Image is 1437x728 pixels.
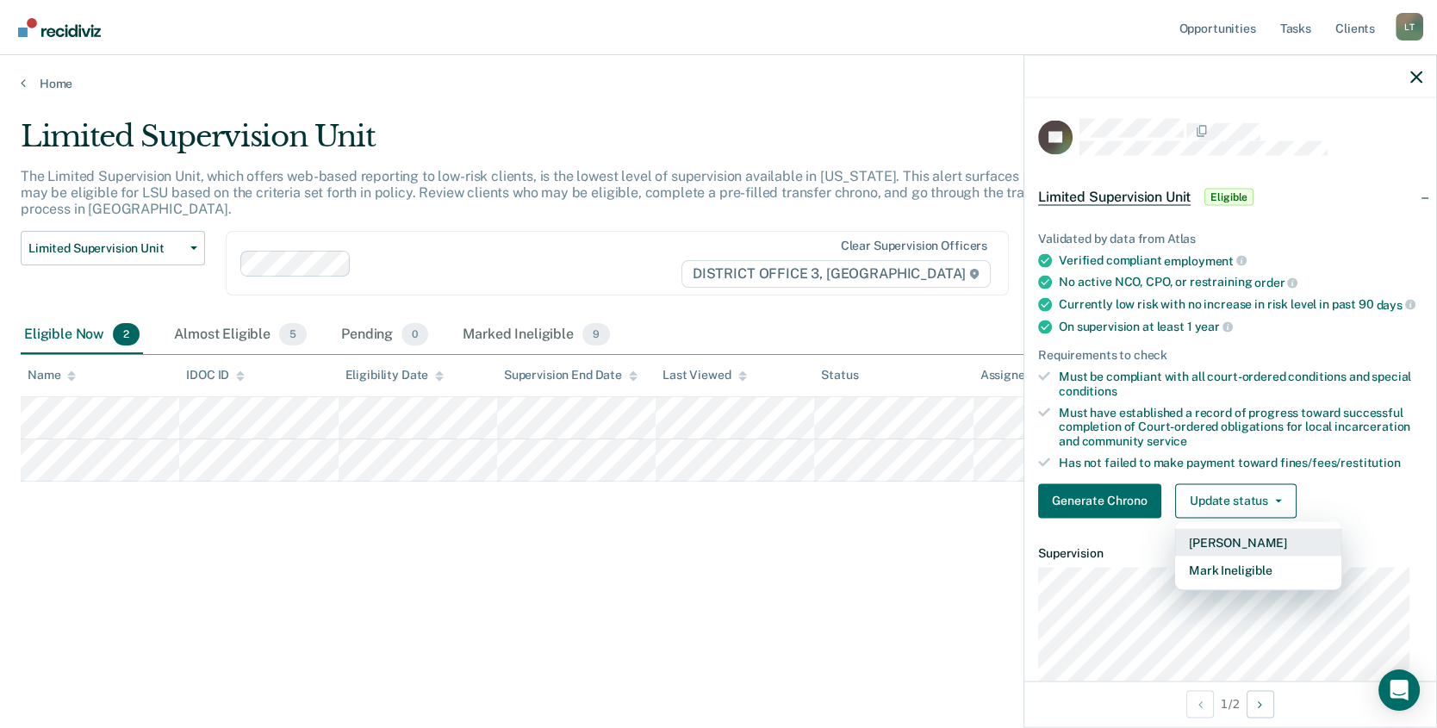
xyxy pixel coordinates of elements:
[1038,348,1422,363] div: Requirements to check
[1396,13,1423,40] button: Profile dropdown button
[1376,297,1415,311] span: days
[1396,13,1423,40] div: L T
[338,316,432,354] div: Pending
[1059,296,1422,312] div: Currently low risk with no increase in risk level in past 90
[279,323,307,345] span: 5
[18,18,101,37] img: Recidiviz
[1378,669,1420,711] div: Open Intercom Messenger
[1038,483,1168,518] a: Navigate to form link
[28,241,184,256] span: Limited Supervision Unit
[21,316,143,354] div: Eligible Now
[1038,231,1422,246] div: Validated by data from Atlas
[504,368,638,383] div: Supervision End Date
[459,316,613,354] div: Marked Ineligible
[1059,455,1422,470] div: Has not failed to make payment toward
[1175,528,1341,556] button: [PERSON_NAME]
[1204,188,1253,205] span: Eligible
[186,368,245,383] div: IDOC ID
[841,239,987,253] div: Clear supervision officers
[980,368,1061,383] div: Assigned to
[1038,545,1422,560] dt: Supervision
[28,368,76,383] div: Name
[1038,188,1191,205] span: Limited Supervision Unit
[582,323,610,345] span: 9
[113,323,140,345] span: 2
[1194,320,1232,333] span: year
[681,260,991,288] span: DISTRICT OFFICE 3, [GEOGRAPHIC_DATA]
[401,323,428,345] span: 0
[1186,690,1214,718] button: Previous Opportunity
[21,168,1095,217] p: The Limited Supervision Unit, which offers web-based reporting to low-risk clients, is the lowest...
[1059,275,1422,290] div: No active NCO, CPO, or restraining
[1254,276,1297,289] span: order
[1059,405,1422,448] div: Must have established a record of progress toward successful completion of Court-ordered obligati...
[663,368,746,383] div: Last Viewed
[1175,483,1297,518] button: Update status
[1147,434,1187,448] span: service
[1024,169,1436,224] div: Limited Supervision UnitEligible
[171,316,310,354] div: Almost Eligible
[821,368,858,383] div: Status
[345,368,445,383] div: Eligibility Date
[1059,369,1422,398] div: Must be compliant with all court-ordered conditions and special conditions
[21,76,1416,91] a: Home
[1059,319,1422,334] div: On supervision at least 1
[1175,556,1341,583] button: Mark Ineligible
[21,119,1098,168] div: Limited Supervision Unit
[1280,455,1401,469] span: fines/fees/restitution
[1247,690,1274,718] button: Next Opportunity
[1038,483,1161,518] button: Generate Chrono
[1059,252,1422,268] div: Verified compliant
[1024,681,1436,726] div: 1 / 2
[1164,253,1246,267] span: employment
